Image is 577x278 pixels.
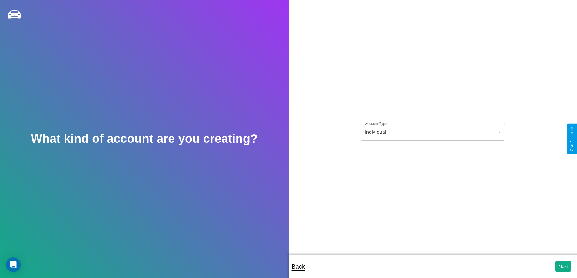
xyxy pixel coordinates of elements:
p: Back [292,261,305,272]
div: Individual [361,124,505,141]
label: Account Type [365,121,387,126]
h2: What kind of account are you creating? [31,132,258,146]
div: Open Intercom Messenger [6,257,21,272]
button: Next [555,261,571,272]
div: Give Feedback [570,127,574,151]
